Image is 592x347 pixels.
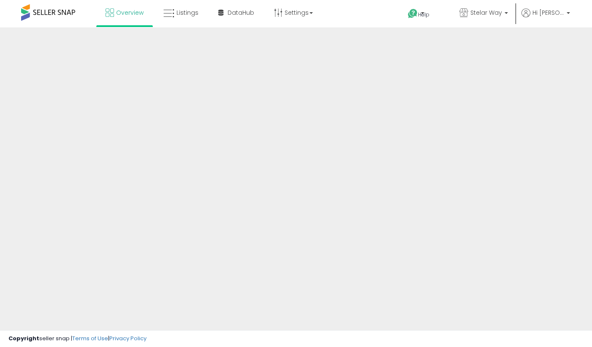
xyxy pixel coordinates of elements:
[8,335,147,343] div: seller snap | |
[418,11,429,18] span: Help
[532,8,564,17] span: Hi [PERSON_NAME]
[228,8,254,17] span: DataHub
[177,8,198,17] span: Listings
[72,334,108,342] a: Terms of Use
[521,8,570,27] a: Hi [PERSON_NAME]
[8,334,39,342] strong: Copyright
[470,8,502,17] span: Stelar Way
[401,2,446,27] a: Help
[407,8,418,19] i: Get Help
[116,8,144,17] span: Overview
[109,334,147,342] a: Privacy Policy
